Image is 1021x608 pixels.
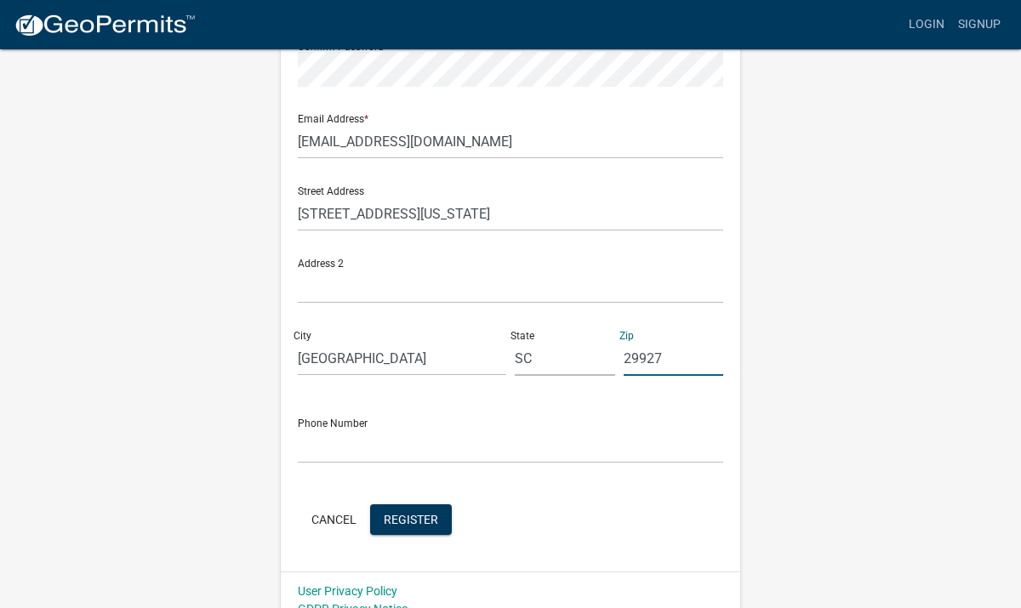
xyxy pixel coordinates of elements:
[902,9,951,41] a: Login
[298,584,397,598] a: User Privacy Policy
[298,504,370,535] button: Cancel
[951,9,1007,41] a: Signup
[384,512,438,526] span: Register
[370,504,452,535] button: Register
